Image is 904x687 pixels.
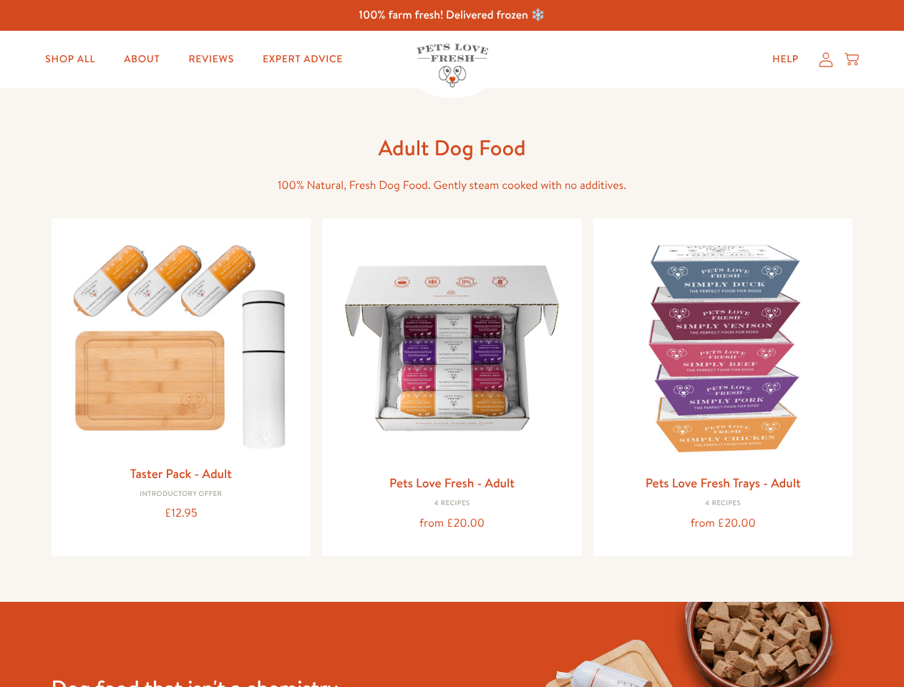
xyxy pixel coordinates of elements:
div: Introductory Offer [63,490,300,499]
img: Pets Love Fresh [417,44,488,87]
a: About [112,45,171,74]
a: Pets Love Fresh Trays - Adult [646,474,801,492]
h1: Adult Dog Food [223,134,681,162]
a: Taster Pack - Adult [130,464,232,482]
div: 4 Recipes [334,500,570,508]
div: from £20.00 [605,514,842,533]
a: Expert Advice [251,45,354,74]
span: 100% Natural, Fresh Dog Food. Gently steam cooked with no additives. [278,177,626,193]
img: Taster Pack - Adult [63,230,300,457]
div: 4 Recipes [605,500,842,508]
img: Pets Love Fresh - Adult [334,230,570,467]
img: Pets Love Fresh Trays - Adult [605,230,842,467]
div: from £20.00 [334,514,570,533]
a: Reviews [177,45,245,74]
div: £12.95 [63,504,300,523]
a: Pets Love Fresh - Adult [389,474,515,492]
a: Help [761,45,810,74]
a: Shop All [34,45,107,74]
